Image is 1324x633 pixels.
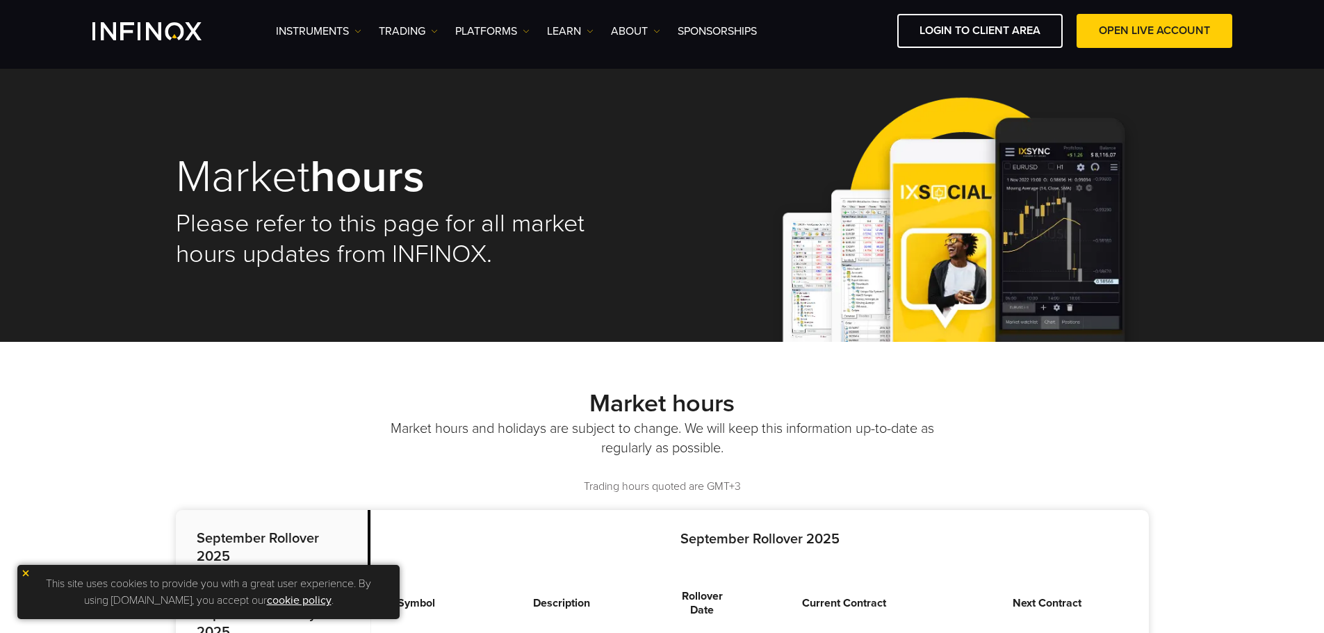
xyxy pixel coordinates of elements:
[388,419,937,458] p: Market hours and holidays are subject to change. We will keep this information up-to-date as regu...
[92,22,234,40] a: INFINOX Logo
[24,572,393,612] p: This site uses cookies to provide you with a great user experience. By using [DOMAIN_NAME], you a...
[611,23,660,40] a: ABOUT
[21,568,31,578] img: yellow close icon
[379,23,438,40] a: TRADING
[176,208,643,270] h2: Please refer to this page for all market hours updates from INFINOX.
[680,531,840,548] strong: September Rollover 2025
[176,479,1149,495] p: Trading hours quoted are GMT+3
[547,23,594,40] a: Learn
[176,154,643,201] h1: Market
[897,14,1063,48] a: LOGIN TO CLIENT AREA
[455,23,530,40] a: PLATFORMS
[589,388,735,418] strong: Market hours
[197,530,319,565] strong: September Rollover 2025
[310,149,425,204] strong: hours
[1077,14,1232,48] a: OPEN LIVE ACCOUNT
[678,23,757,40] a: SPONSORSHIPS
[276,23,361,40] a: Instruments
[267,593,332,607] a: cookie policy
